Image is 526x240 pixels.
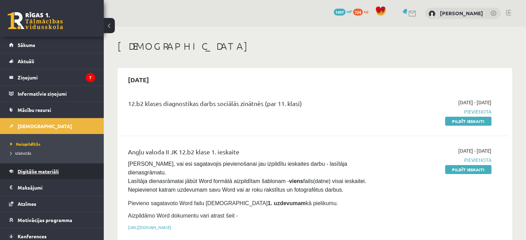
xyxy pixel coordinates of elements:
a: [DEMOGRAPHIC_DATA] [9,118,95,134]
a: Sākums [9,37,95,53]
a: Rīgas 1. Tālmācības vidusskola [8,12,63,29]
a: Informatīvie ziņojumi [9,86,95,102]
a: 1497 mP [334,9,352,14]
span: Aktuāli [18,58,34,64]
span: Sākums [18,42,35,48]
a: Ziņojumi7 [9,69,95,85]
span: [DEMOGRAPHIC_DATA] [18,123,72,129]
a: Pildīt ieskaiti [445,165,491,174]
span: [DATE] - [DATE] [458,99,491,106]
a: Motivācijas programma [9,212,95,228]
strong: 1. uzdevumam [268,200,306,206]
legend: Ziņojumi [18,69,95,85]
img: Arita Kaņepe [428,10,435,17]
div: Angļu valoda II JK 12.b2 klase 1. ieskaite [128,147,367,160]
span: [PERSON_NAME], vai esi sagatavojis pievienošanai jau izpildītu ieskaites darbu - lasītāja dienasg... [128,161,368,193]
span: Neizpildītās [10,141,40,147]
a: Aktuāli [9,53,95,69]
i: 7 [86,73,95,82]
span: Atzīmes [18,201,36,207]
a: Mācību resursi [9,102,95,118]
strong: viens [289,178,303,184]
h1: [DEMOGRAPHIC_DATA] [118,40,512,52]
span: 1497 [334,9,345,16]
legend: Informatīvie ziņojumi [18,86,95,102]
a: Maksājumi [9,180,95,195]
div: 12.b2 klases diagnostikas darbs sociālās zinātnēs (par 11. klasi) [128,99,367,112]
span: Izlabotās [10,150,31,156]
a: [PERSON_NAME] [440,10,483,17]
a: Izlabotās [10,150,97,156]
span: Pievieno sagatavoto Word failu [DEMOGRAPHIC_DATA] kā pielikumu. [128,200,338,206]
a: Neizpildītās [10,141,97,147]
a: Pildīt ieskaiti [445,117,491,126]
span: Motivācijas programma [18,217,72,223]
span: Digitālie materiāli [18,168,59,174]
span: mP [347,9,352,14]
span: [DATE] - [DATE] [458,147,491,154]
span: Aizpildāmo Word dokumentu vari atrast šeit - [128,213,238,219]
span: Pievienota [377,108,491,115]
a: [URL][DOMAIN_NAME] [128,224,171,230]
legend: Maksājumi [18,180,95,195]
a: Digitālie materiāli [9,163,95,179]
span: Konferences [18,233,47,239]
span: Pievienota [377,156,491,164]
h2: [DATE] [121,71,156,88]
span: xp [364,9,368,14]
span: 724 [353,9,363,16]
a: 724 xp [353,9,372,14]
a: Atzīmes [9,196,95,212]
span: Mācību resursi [18,107,51,113]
